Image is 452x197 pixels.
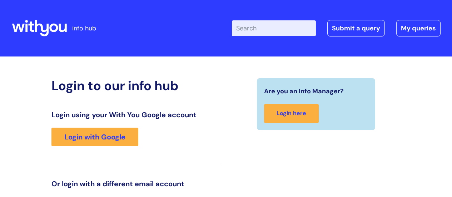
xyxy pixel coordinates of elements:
[51,128,138,146] a: Login with Google
[72,23,96,34] p: info hub
[51,179,221,188] h3: Or login with a different email account
[264,104,319,123] a: Login here
[51,78,221,93] h2: Login to our info hub
[327,20,385,36] a: Submit a query
[51,110,221,119] h3: Login using your With You Google account
[264,85,344,97] span: Are you an Info Manager?
[232,20,316,36] input: Search
[396,20,441,36] a: My queries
